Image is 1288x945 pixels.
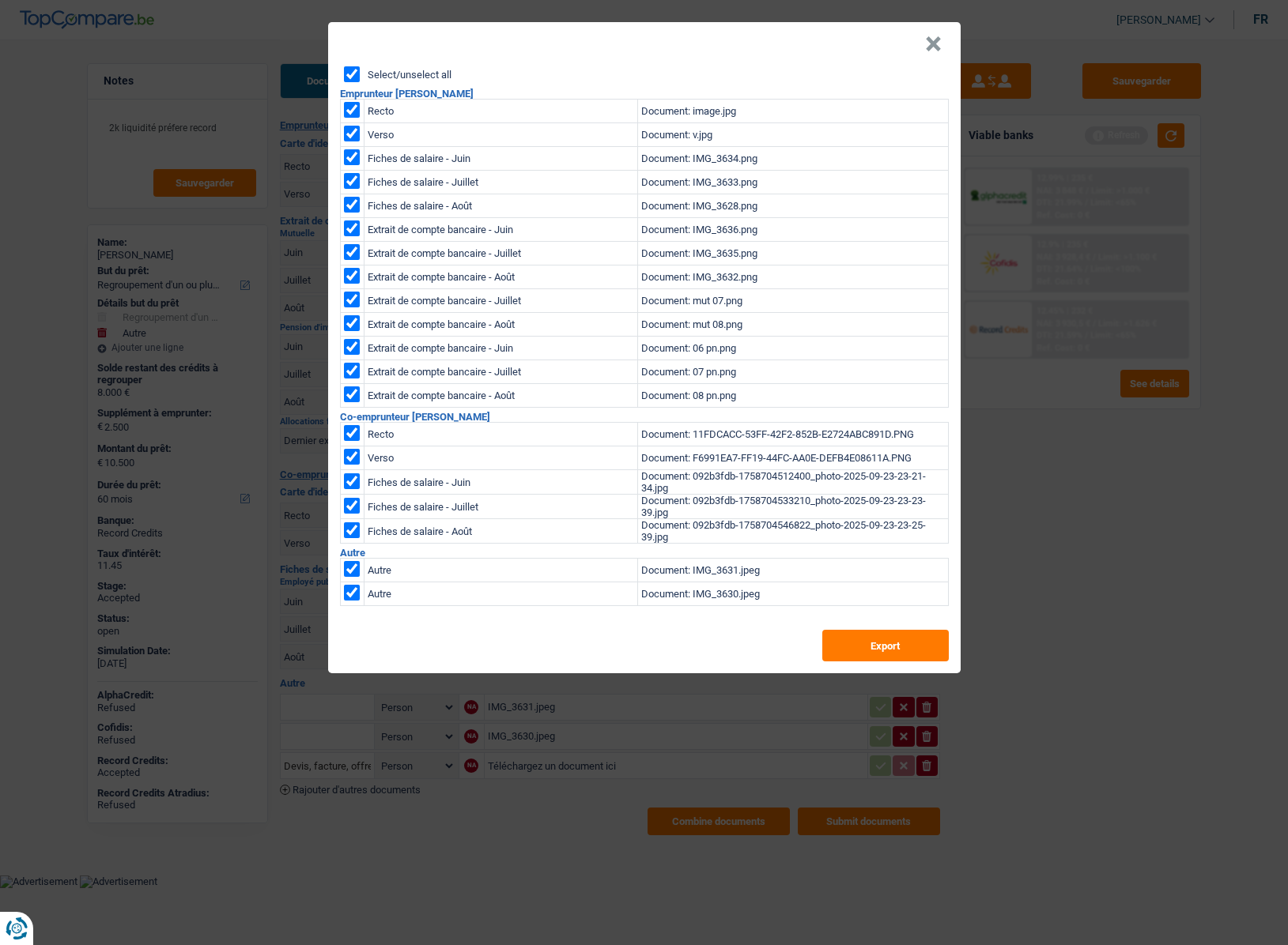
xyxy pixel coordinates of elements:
td: Recto [364,100,637,123]
td: Document: mut 08.png [637,313,948,337]
td: Document: IMG_3628.png [637,194,948,218]
td: Fiches de salaire - Juillet [364,495,637,519]
td: Document: IMG_3632.png [637,265,948,289]
td: Extrait de compte bancaire - Juillet [364,360,637,384]
td: Document: 092b3fdb-1758704546822_photo-2025-09-23-23-25-39.jpg [637,519,948,544]
td: Document: 11FDCACC-53FF-42F2-852B-E2724ABC891D.PNG [637,423,948,446]
td: Document: 092b3fdb-1758704533210_photo-2025-09-23-23-23-39.jpg [637,495,948,519]
td: Verso [364,446,637,470]
h2: Autre [340,548,949,558]
label: Select/unselect all [368,70,451,80]
td: Document: IMG_3635.png [637,242,948,265]
td: Document: F6991EA7-FF19-44FC-AA0E-DEFB4E08611A.PNG [637,446,948,470]
td: Extrait de compte bancaire - Juillet [364,289,637,313]
td: Autre [364,559,637,582]
td: Recto [364,423,637,446]
td: Extrait de compte bancaire - Août [364,265,637,289]
td: Verso [364,123,637,147]
button: Export [822,630,949,661]
h2: Emprunteur [PERSON_NAME] [340,88,949,99]
td: Document: 092b3fdb-1758704512400_photo-2025-09-23-23-21-34.jpg [637,470,948,495]
button: Close [925,36,942,52]
td: Extrait de compte bancaire - Août [364,384,637,408]
td: Fiches de salaire - Juin [364,470,637,495]
td: Document: 07 pn.png [637,360,948,384]
td: Document: IMG_3636.png [637,218,948,242]
td: Fiches de salaire - Août [364,519,637,544]
td: Document: IMG_3633.png [637,171,948,194]
td: Document: image.jpg [637,100,948,123]
td: Document: IMG_3634.png [637,147,948,171]
td: Extrait de compte bancaire - Juin [364,337,637,360]
td: Extrait de compte bancaire - Août [364,313,637,337]
td: Document: mut 07.png [637,289,948,313]
td: Extrait de compte bancaire - Juillet [364,242,637,265]
td: Extrait de compte bancaire - Juin [364,218,637,242]
h2: Co-emprunteur [PERSON_NAME] [340,412,949,422]
td: Document: IMG_3631.jpeg [637,559,948,582]
td: Document: 06 pn.png [637,337,948,360]
td: Autre [364,582,637,606]
td: Document: IMG_3630.jpeg [637,582,948,606]
td: Document: v.jpg [637,123,948,147]
td: Fiches de salaire - Juillet [364,171,637,194]
td: Fiches de salaire - Juin [364,147,637,171]
td: Document: 08 pn.png [637,384,948,408]
td: Fiches de salaire - Août [364,194,637,218]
